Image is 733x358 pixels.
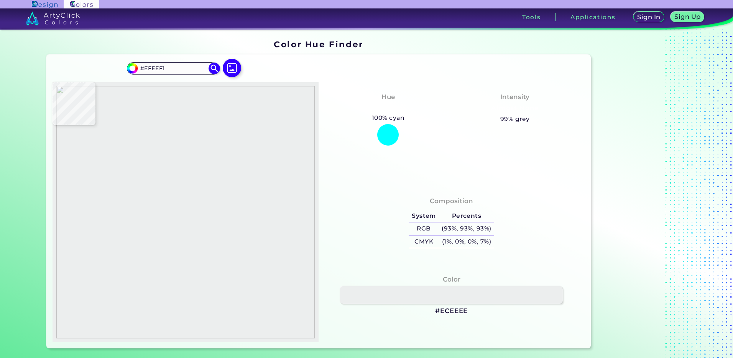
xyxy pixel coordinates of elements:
[522,14,541,20] h3: Tools
[274,38,363,50] h1: Color Hue Finder
[443,274,460,285] h4: Color
[435,307,468,316] h3: #ECEEEE
[439,210,494,222] h5: Percents
[409,235,439,248] h5: CMYK
[409,222,439,235] h5: RGB
[223,59,241,77] img: icon picture
[488,104,542,113] h3: Almost None
[138,63,209,74] input: type color..
[376,104,400,113] h3: Cyan
[409,210,439,222] h5: System
[32,1,58,8] img: ArtyClick Design logo
[674,13,701,20] h5: Sign Up
[633,12,665,22] a: Sign In
[500,91,529,103] h4: Intensity
[637,14,661,20] h5: Sign In
[671,12,704,22] a: Sign Up
[500,114,530,124] h5: 99% grey
[26,12,80,25] img: logo_artyclick_colors_white.svg
[381,91,395,103] h4: Hue
[439,222,494,235] h5: (93%, 93%, 93%)
[570,14,615,20] h3: Applications
[430,196,473,207] h4: Composition
[56,86,315,338] img: b9360464-c4e7-45a8-b1aa-1bc6385cd2f2
[439,235,494,248] h5: (1%, 0%, 0%, 7%)
[209,63,220,74] img: icon search
[369,113,408,123] h5: 100% cyan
